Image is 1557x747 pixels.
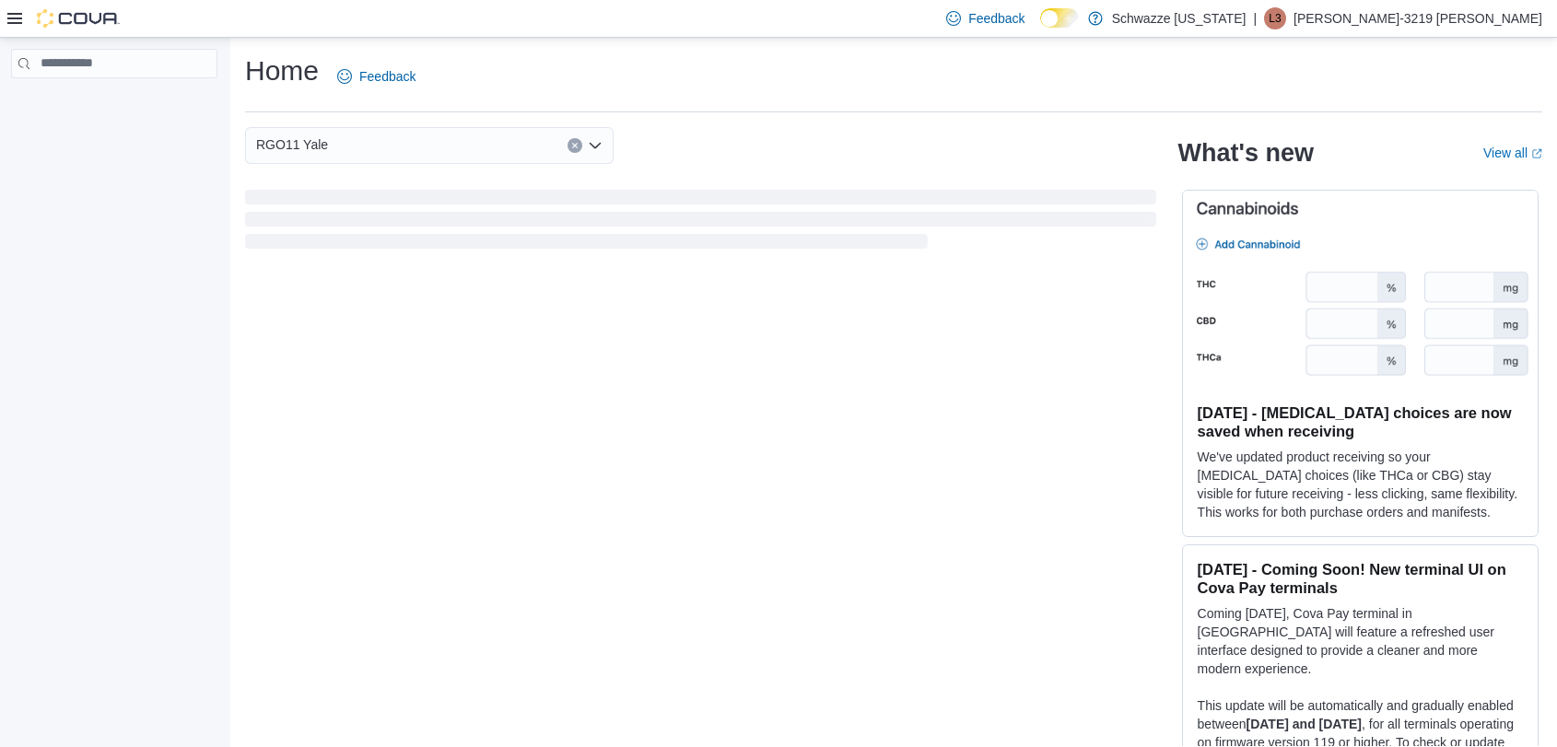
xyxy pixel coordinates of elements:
[1040,28,1041,29] span: Dark Mode
[37,9,120,28] img: Cova
[359,67,416,86] span: Feedback
[968,9,1024,28] span: Feedback
[256,134,328,156] span: RGO11 Yale
[1198,448,1523,521] p: We've updated product receiving so your [MEDICAL_DATA] choices (like THCa or CBG) stay visible fo...
[245,53,319,89] h1: Home
[245,193,1156,252] span: Loading
[1198,604,1523,678] p: Coming [DATE], Cova Pay terminal in [GEOGRAPHIC_DATA] will feature a refreshed user interface des...
[1531,148,1542,159] svg: External link
[1040,8,1079,28] input: Dark Mode
[11,82,217,126] nav: Complex example
[1269,7,1281,29] span: L3
[1264,7,1286,29] div: Logan-3219 Rossell
[1198,403,1523,440] h3: [DATE] - [MEDICAL_DATA] choices are now saved when receiving
[588,138,603,153] button: Open list of options
[568,138,582,153] button: Clear input
[1253,7,1257,29] p: |
[1198,560,1523,597] h3: [DATE] - Coming Soon! New terminal UI on Cova Pay terminals
[1483,146,1542,160] a: View allExternal link
[1294,7,1542,29] p: [PERSON_NAME]-3219 [PERSON_NAME]
[330,58,423,95] a: Feedback
[1112,7,1247,29] p: Schwazze [US_STATE]
[1247,717,1362,731] strong: [DATE] and [DATE]
[1178,138,1314,168] h2: What's new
